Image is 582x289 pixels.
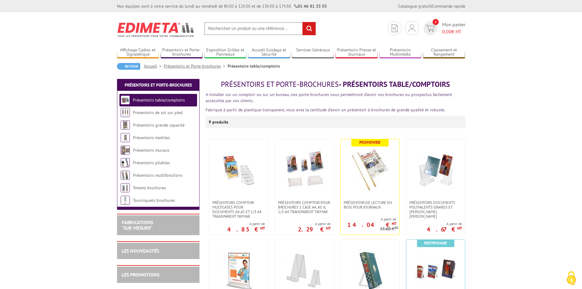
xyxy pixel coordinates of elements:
[427,221,462,226] span: A partir de
[275,200,334,214] a: PRÉSENTOIRS COMPTOIR POUR BROCHURES 1 CASE A4, A5 & 1/3 A4 TRANSPARENT taymar
[341,217,396,222] span: A partir de
[457,226,462,231] sup: HT
[433,19,439,25] span: 0
[424,240,447,246] b: Destockage
[133,172,182,178] a: Présentoirs multifonctions
[298,228,331,231] p: 2.29 €
[442,21,465,35] span: Mon panier
[133,110,182,115] a: Présentoirs de sol sur pied
[344,200,396,209] span: Présentoir de lecture en bois pour journaux
[121,146,130,155] img: Présentoirs muraux
[227,228,265,231] p: 4.85 €
[133,147,169,153] a: Présentoirs muraux
[133,97,185,103] a: Présentoirs table/comptoirs
[121,95,130,105] img: Présentoirs table/comptoirs
[217,148,260,191] img: Présentoirs comptoir multicases POUR DOCUMENTS A4,A5 ET 1/3 A4 TRANSPARENT TAYMAR
[204,47,247,57] a: Exposition Grilles et Panneaux
[292,47,334,57] a: Services Généraux
[122,248,159,254] a: LES NOUVEAUTÉS
[221,80,339,89] span: Présentoirs et Porte-brochures
[260,226,265,231] sup: HT
[564,271,579,286] img: Cookies (fenêtre modale)
[212,200,265,219] span: Présentoirs comptoir multicases POUR DOCUMENTS A4,A5 ET 1/3 A4 TRANSPARENT TAYMAR
[335,47,378,57] a: Présentoirs Presse et Journaux
[209,116,232,128] p: 9 produits
[442,28,452,35] span: 0,00
[359,140,380,145] b: Promoweb
[117,47,159,57] a: Affichage Cadres et Signalétique
[133,198,175,203] a: Tourniquets brochures
[341,200,399,209] a: Présentoir de lecture en bois pour journaux
[442,28,465,35] span: € HT
[121,120,130,130] img: Présentoirs grande capacité
[125,82,192,88] a: Présentoirs et Porte-brochures
[398,3,465,9] div: |
[423,47,465,57] a: Classement et Rangement
[406,200,465,219] a: Présentoirs Documents Polyvalents Grands et [PERSON_NAME] [PERSON_NAME]
[349,148,391,191] img: Présentoir de lecture en bois pour journaux
[164,63,228,69] a: Présentoirs et Porte-brochures
[278,200,331,214] span: PRÉSENTOIRS COMPTOIR POUR BROCHURES 1 CASE A4, A5 & 1/3 A4 TRANSPARENT taymar
[122,219,153,231] a: FABRICATIONS"Sur Mesure"
[326,226,331,231] sup: HT
[380,227,398,231] p: 15.60 €
[206,80,465,88] h1: - Présentoirs table/comptoirs
[414,148,457,191] img: Présentoirs Documents Polyvalents Grands et Petits Modèles
[394,225,398,230] sup: HT
[117,63,140,70] a: Retour
[122,272,159,278] a: LES PROMOTIONS
[347,223,396,227] p: 14.04 €
[398,3,431,9] a: Catalogue gratuit
[379,47,422,57] a: Présentoirs Multimédia
[426,25,435,32] img: devis rapide
[117,18,195,41] img: Edimeta
[117,3,327,9] div: Nos équipes sont à votre service du lundi au vendredi de 8h30 à 12h30 et de 13h30 à 17h30
[427,228,462,231] p: 4.67 €
[206,107,445,113] font: Fabriqué à partir de plastique transparent, vous avez la certitude d’avoir un présentoir à brochu...
[206,92,452,103] font: A installer sur un comptoir ou sur un bureau, nos porte-brochures vous permettront d’avoir vos br...
[133,160,170,165] a: Présentoirs pliables
[121,183,130,192] img: Totems brochures
[144,63,164,69] a: Accueil
[121,158,130,167] img: Présentoirs pliables
[161,47,203,57] a: Présentoirs et Porte-brochures
[432,3,465,9] a: Commande rapide
[409,200,462,219] span: Présentoirs Documents Polyvalents Grands et [PERSON_NAME] [PERSON_NAME]
[298,221,331,226] span: A partir de
[209,200,268,219] a: Présentoirs comptoir multicases POUR DOCUMENTS A4,A5 ET 1/3 A4 TRANSPARENT TAYMAR
[204,22,316,35] input: Rechercher un produit ou une référence...
[561,268,582,289] button: Cookies (fenêtre modale)
[392,221,396,226] sup: HT
[248,47,290,57] a: Accueil Guidage et Sécurité
[121,133,130,142] img: Présentoirs mobiles
[294,3,327,9] strong: 01 46 81 33 03
[133,185,166,191] a: Totems brochures
[133,122,185,128] a: Présentoirs grande capacité
[228,63,280,69] li: Présentoirs table/comptoirs
[227,221,265,226] span: A partir de
[408,24,415,32] img: devis rapide
[121,196,130,205] img: Tourniquets brochures
[121,171,130,180] img: Présentoirs multifonctions
[283,148,326,191] img: PRÉSENTOIRS COMPTOIR POUR BROCHURES 1 CASE A4, A5 & 1/3 A4 TRANSPARENT taymar
[392,24,398,32] img: devis rapide
[302,22,316,35] input: rechercher
[422,21,465,35] a: devis rapide 0 Mon panier 0,00€ HT
[133,135,170,140] a: Présentoirs mobiles
[121,108,130,117] img: Présentoirs de sol sur pied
